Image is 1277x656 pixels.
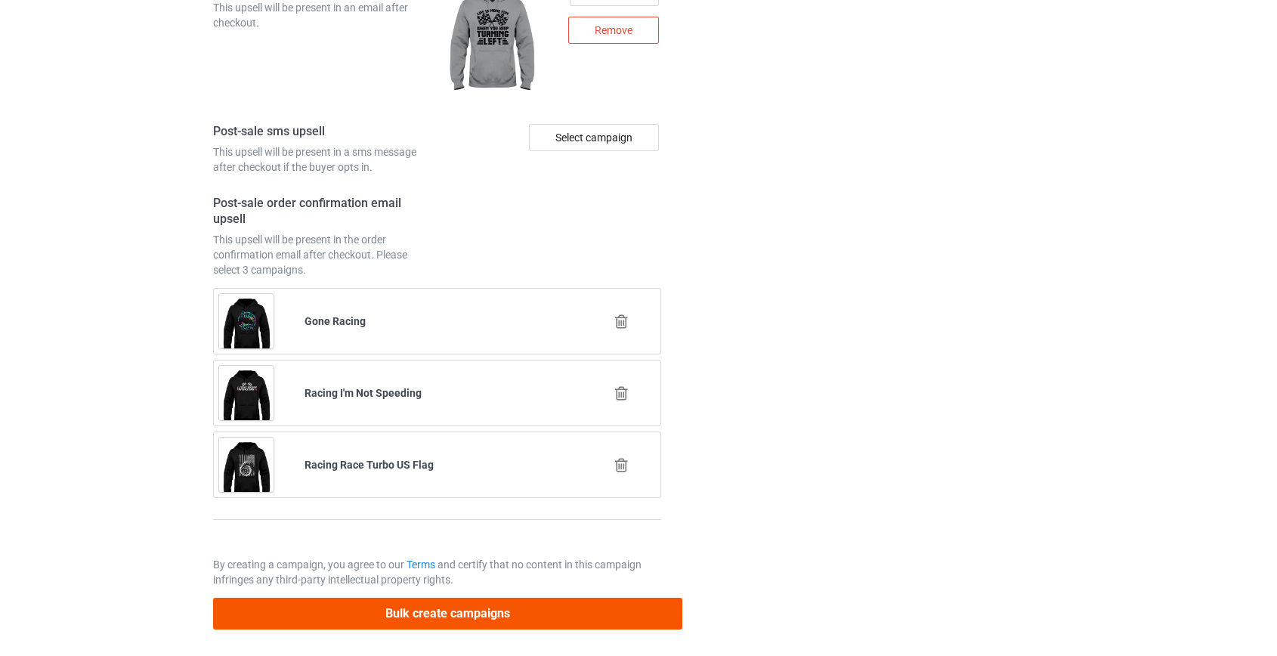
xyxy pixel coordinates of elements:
[305,387,422,399] b: Racing I'm Not Speeding
[305,315,366,327] b: Gone Racing
[213,144,432,175] div: This upsell will be present in a sms message after checkout if the buyer opts in.
[407,559,435,571] a: Terms
[213,124,432,140] h4: Post-sale sms upsell
[213,232,432,277] div: This upsell will be present in the order confirmation email after checkout. Please select 3 campa...
[213,557,662,587] p: By creating a campaign, you agree to our and certify that no content in this campaign infringes a...
[529,124,659,151] div: Select campaign
[213,598,683,629] button: Bulk create campaigns
[213,196,432,227] h4: Post-sale order confirmation email upsell
[568,17,659,44] div: Remove
[305,459,434,471] b: Racing Race Turbo US Flag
